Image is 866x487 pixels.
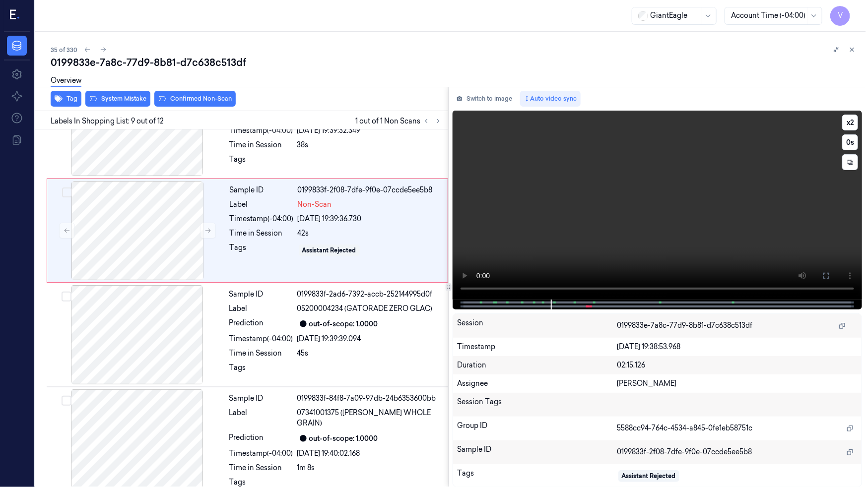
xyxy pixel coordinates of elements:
div: [DATE] 19:40:02.168 [297,448,442,459]
div: Label [229,408,293,428]
button: Tag [51,91,81,107]
div: [DATE] 19:39:32.349 [297,125,442,136]
div: Sample ID [457,444,617,460]
div: Prediction [229,318,293,330]
span: Labels In Shopping List: 9 out of 12 [51,116,164,126]
div: out-of-scope: 1.0000 [309,319,378,329]
div: Timestamp (-04:00) [229,125,293,136]
button: 0s [842,134,858,150]
div: Sample ID [229,289,293,300]
button: Switch to image [453,91,516,107]
div: 0199833f-84f8-7a09-97db-24b6353600bb [297,393,442,404]
div: Assignee [457,378,617,389]
div: 0199833e-7a8c-77d9-8b81-d7c638c513df [51,56,858,69]
a: Overview [51,75,81,87]
div: Label [229,304,293,314]
button: Confirmed Non-Scan [154,91,236,107]
div: Time in Session [229,348,293,359]
div: 45s [297,348,442,359]
div: Prediction [229,432,293,444]
div: 0199833f-2ad6-7392-accb-252144995d0f [297,289,442,300]
span: 35 of 330 [51,46,77,54]
div: [DATE] 19:39:39.094 [297,334,442,344]
div: Sample ID [229,393,293,404]
div: Time in Session [229,463,293,473]
div: 38s [297,140,442,150]
div: Time in Session [230,228,294,239]
div: Tags [457,468,617,484]
div: Label [230,199,294,210]
div: [DATE] 19:38:53.968 [617,342,858,352]
div: Assistant Rejected [302,246,356,255]
div: Session [457,318,617,334]
button: V [830,6,850,26]
span: Non-Scan [298,199,332,210]
div: Group ID [457,421,617,436]
button: Select row [62,396,71,406]
div: Tags [229,154,293,170]
span: 0199833e-7a8c-77d9-8b81-d7c638c513df [617,320,753,331]
div: Timestamp [457,342,617,352]
span: 1 out of 1 Non Scans [355,115,444,127]
div: 02:15.126 [617,360,858,370]
div: out-of-scope: 1.0000 [309,433,378,444]
span: 0199833f-2f08-7dfe-9f0e-07ccde5ee5b8 [617,447,752,457]
button: Select row [62,292,71,302]
div: Tags [230,243,294,258]
div: 1m 8s [297,463,442,473]
div: Timestamp (-04:00) [229,334,293,344]
div: Tags [229,363,293,378]
div: Timestamp (-04:00) [230,214,294,224]
div: Session Tags [457,397,617,413]
span: 5588cc94-764c-4534-a845-0fe1eb58751c [617,423,753,433]
div: Duration [457,360,617,370]
div: Time in Session [229,140,293,150]
div: Timestamp (-04:00) [229,448,293,459]
div: [PERSON_NAME] [617,378,858,389]
span: 05200004234 (GATORADE ZERO GLAC) [297,304,433,314]
span: 07341001375 ([PERSON_NAME] WHOLE GRAIN) [297,408,442,428]
button: System Mistake [85,91,150,107]
button: x2 [842,115,858,130]
div: 42s [298,228,442,239]
button: Select row [62,187,72,197]
div: Assistant Rejected [622,472,676,481]
div: [DATE] 19:39:36.730 [298,214,442,224]
div: Sample ID [230,185,294,195]
div: 0199833f-2f08-7dfe-9f0e-07ccde5ee5b8 [298,185,442,195]
button: Auto video sync [520,91,581,107]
